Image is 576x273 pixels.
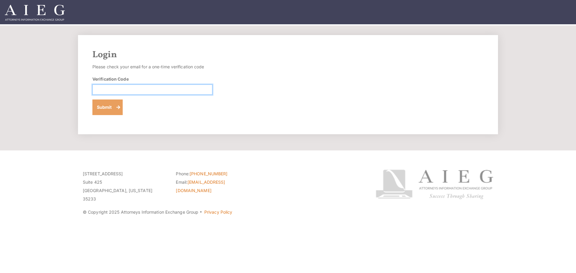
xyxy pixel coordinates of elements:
[199,212,202,215] span: ·
[190,171,227,176] a: [PHONE_NUMBER]
[92,49,484,60] h2: Login
[92,63,212,71] p: Please check your email for a one-time verification code
[204,209,232,215] a: Privacy Policy
[5,5,65,21] img: Attorneys Information Exchange Group
[83,208,353,216] p: © Copyright 2025 Attorneys Information Exchange Group
[92,76,129,82] label: Verification Code
[376,170,493,199] img: Attorneys Information Exchange Group logo
[176,180,225,193] a: [EMAIL_ADDRESS][DOMAIN_NAME]
[176,178,260,195] li: Email:
[83,170,167,203] p: [STREET_ADDRESS] Suite 425 [GEOGRAPHIC_DATA], [US_STATE] 35233
[176,170,260,178] li: Phone:
[92,99,123,115] button: Submit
